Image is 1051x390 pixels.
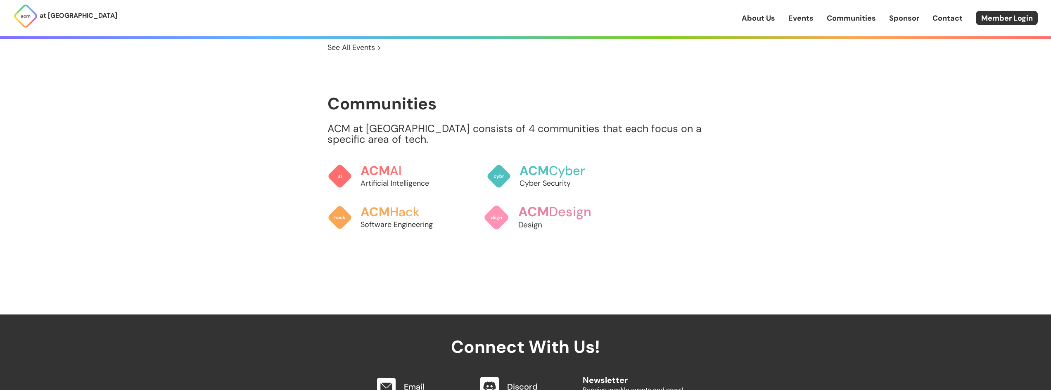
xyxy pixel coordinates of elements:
[483,196,609,239] a: ACMDesignDesign
[788,13,814,24] a: Events
[361,219,447,230] p: Software Engineering
[518,203,549,220] span: ACM
[932,13,963,24] a: Contact
[327,123,724,145] p: ACM at [GEOGRAPHIC_DATA] consists of 4 communities that each focus on a specific area of tech.
[13,4,38,28] img: ACM Logo
[483,204,509,230] img: ACM Design
[518,219,609,230] p: Design
[520,163,549,179] span: ACM
[520,164,606,178] h3: Cyber
[327,164,352,189] img: ACM AI
[976,11,1038,25] a: Member Login
[40,10,117,21] p: at [GEOGRAPHIC_DATA]
[742,13,775,24] a: About Us
[327,197,447,238] a: ACMHackSoftware Engineering
[520,178,606,189] p: Cyber Security
[327,42,381,53] a: See All Events >
[327,95,724,113] h1: Communities
[361,164,447,178] h3: AI
[486,156,606,197] a: ACMCyberCyber Security
[486,164,511,189] img: ACM Cyber
[518,205,609,219] h3: Design
[583,367,683,385] h2: Newsletter
[361,205,447,219] h3: Hack
[827,13,876,24] a: Communities
[361,178,447,189] p: Artificial Intelligence
[327,205,352,230] img: ACM Hack
[889,13,919,24] a: Sponsor
[13,4,117,28] a: at [GEOGRAPHIC_DATA]
[327,156,447,197] a: ACMAIArtificial Intelligence
[368,314,683,357] h2: Connect With Us!
[361,163,390,179] span: ACM
[361,204,390,220] span: ACM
